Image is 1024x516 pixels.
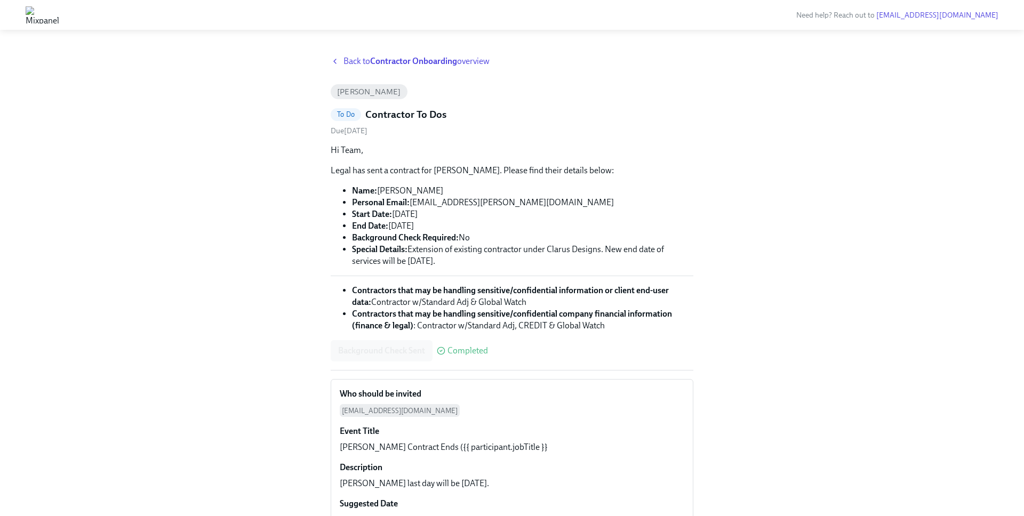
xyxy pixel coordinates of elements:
[352,309,672,330] strong: Contractors that may be handling sensitive/confidential company financial information (finance & ...
[352,220,693,232] li: [DATE]
[365,108,446,122] h5: Contractor To Dos
[352,186,377,196] strong: Name:
[331,144,693,156] p: Hi Team,
[876,11,998,20] a: [EMAIL_ADDRESS][DOMAIN_NAME]
[340,478,489,489] p: [PERSON_NAME] last day will be [DATE].
[352,209,392,219] strong: Start Date:
[352,197,410,207] strong: Personal Email:
[352,232,693,244] li: No
[352,244,407,254] strong: Special Details:
[352,285,669,307] strong: Contractors that may be handling sensitive/confidential information or client end-user data:
[343,55,490,67] span: Back to overview
[340,388,421,400] h6: Who should be invited
[352,244,693,267] li: Extension of existing contractor under Clarus Designs. New end date of services will be [DATE].
[447,346,488,355] span: Completed
[796,11,998,20] span: Need help? Reach out to
[331,55,693,67] a: Back toContractor Onboardingoverview
[352,221,388,231] strong: End Date:
[340,462,382,473] h6: Description
[352,197,693,208] li: [EMAIL_ADDRESS][PERSON_NAME][DOMAIN_NAME]
[352,285,693,308] li: Contractor w/Standard Adj & Global Watch
[370,56,457,66] strong: Contractor Onboarding
[331,88,407,96] span: [PERSON_NAME]
[331,110,361,118] span: To Do
[331,126,367,135] span: Thursday, October 2nd 2025, 9:00 am
[352,185,693,197] li: [PERSON_NAME]
[340,498,398,510] h6: Suggested Date
[331,165,693,176] p: Legal has sent a contract for [PERSON_NAME]. Please find their details below:
[340,404,460,417] span: [EMAIL_ADDRESS][DOMAIN_NAME]
[352,208,693,220] li: [DATE]
[352,232,459,243] strong: Background Check Required:
[352,308,693,332] li: : Contractor w/Standard Adj, CREDIT & Global Watch
[26,6,59,23] img: Mixpanel
[340,441,548,453] p: [PERSON_NAME] Contract Ends ({{ participant.jobTitle }}
[340,425,379,437] h6: Event Title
